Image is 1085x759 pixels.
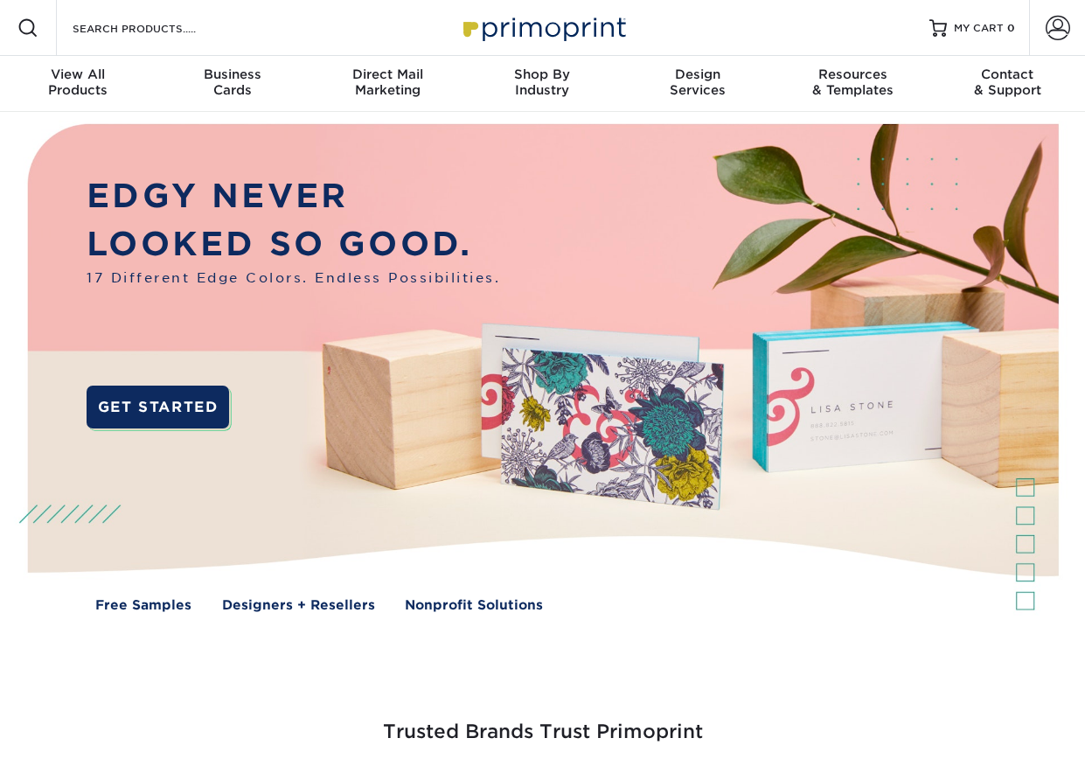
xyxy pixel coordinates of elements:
span: Contact [930,66,1085,82]
p: LOOKED SO GOOD. [87,219,500,268]
a: Resources& Templates [775,56,929,112]
span: Shop By [465,66,620,82]
a: GET STARTED [87,386,229,428]
div: Industry [465,66,620,98]
div: Marketing [310,66,465,98]
span: Resources [775,66,929,82]
a: DesignServices [620,56,775,112]
input: SEARCH PRODUCTS..... [71,17,241,38]
a: Designers + Resellers [222,595,375,615]
div: & Support [930,66,1085,98]
div: Cards [155,66,310,98]
span: MY CART [954,21,1004,36]
div: & Templates [775,66,929,98]
a: Direct MailMarketing [310,56,465,112]
span: 0 [1007,22,1015,34]
div: Services [620,66,775,98]
img: Primoprint [456,9,630,46]
a: Free Samples [95,595,191,615]
span: Design [620,66,775,82]
a: Shop ByIndustry [465,56,620,112]
span: 17 Different Edge Colors. Endless Possibilities. [87,268,500,288]
span: Business [155,66,310,82]
a: Contact& Support [930,56,1085,112]
span: Direct Mail [310,66,465,82]
a: Nonprofit Solutions [405,595,543,615]
a: BusinessCards [155,56,310,112]
p: EDGY NEVER [87,171,500,220]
